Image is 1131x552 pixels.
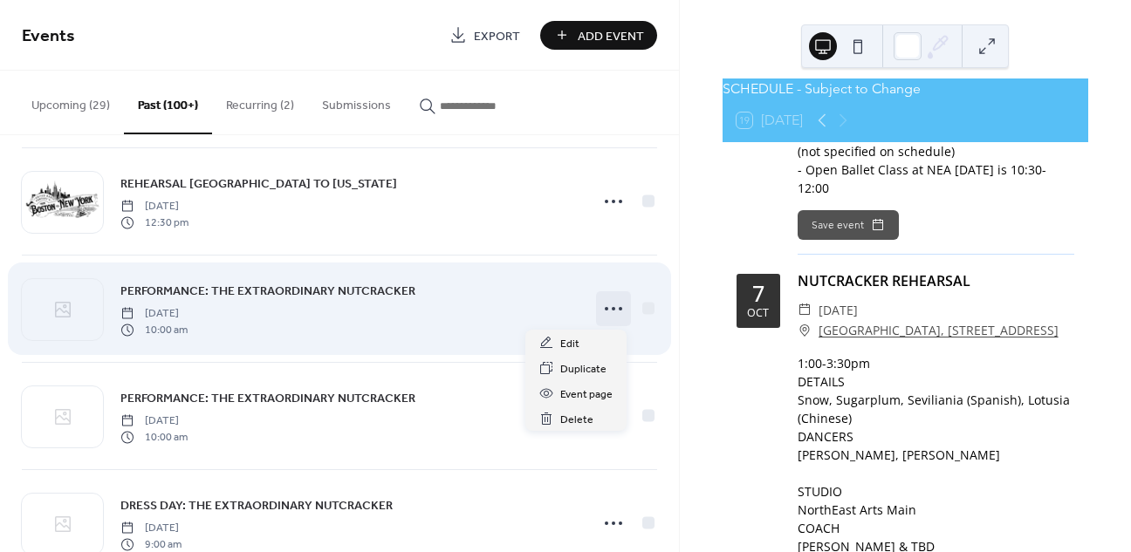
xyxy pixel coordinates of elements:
[560,385,613,404] span: Event page
[17,71,124,133] button: Upcoming (29)
[120,521,182,536] span: [DATE]
[120,495,393,515] a: DRESS DAY: THE EXTRAORDINARY NUTCRACKER
[819,320,1059,341] a: [GEOGRAPHIC_DATA], [STREET_ADDRESS]
[120,413,188,429] span: [DATE]
[120,306,188,322] span: [DATE]
[120,322,188,337] span: 10:00 am
[723,78,1088,99] div: SCHEDULE - Subject to Change
[120,390,415,408] span: PERFORMANCE: THE EXTRAORDINARY NUTCRACKER
[308,71,405,133] button: Submissions
[798,300,812,321] div: ​
[752,283,764,304] div: 7
[120,429,188,445] span: 10:00 am
[578,27,644,45] span: Add Event
[436,21,533,50] a: Export
[819,300,858,321] span: [DATE]
[212,71,308,133] button: Recurring (2)
[540,21,657,50] button: Add Event
[560,335,579,353] span: Edit
[120,175,397,194] span: REHEARSAL [GEOGRAPHIC_DATA] TO [US_STATE]
[120,281,415,301] a: PERFORMANCE: THE EXTRAORDINARY NUTCRACKER
[560,360,607,378] span: Duplicate
[120,536,182,552] span: 9:00 am
[798,210,899,240] button: Save event
[120,283,415,301] span: PERFORMANCE: THE EXTRAORDINARY NUTCRACKER
[120,199,188,215] span: [DATE]
[798,270,1074,291] div: NUTCRACKER REHEARSAL
[120,388,415,408] a: PERFORMANCE: THE EXTRAORDINARY NUTCRACKER
[474,27,520,45] span: Export
[747,308,769,319] div: Oct
[798,320,812,341] div: ​
[560,411,593,429] span: Delete
[120,215,188,230] span: 12:30 pm
[124,71,212,134] button: Past (100+)
[22,19,75,53] span: Events
[120,174,397,194] a: REHEARSAL [GEOGRAPHIC_DATA] TO [US_STATE]
[120,497,393,515] span: DRESS DAY: THE EXTRAORDINARY NUTCRACKER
